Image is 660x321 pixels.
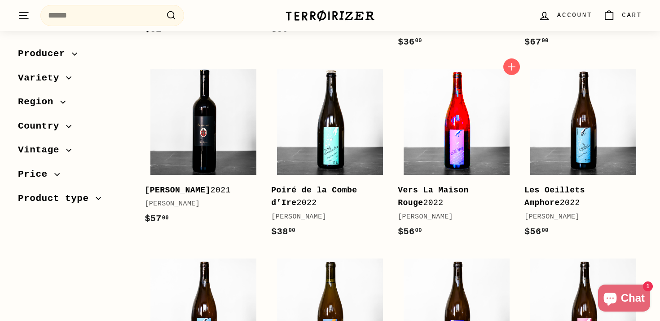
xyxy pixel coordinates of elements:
span: Variety [18,71,66,86]
span: Product type [18,191,96,206]
a: Account [533,2,598,29]
button: Region [18,92,130,116]
span: $67 [524,37,549,47]
div: [PERSON_NAME] [398,212,506,223]
span: Vintage [18,143,66,158]
sup: 00 [289,227,295,234]
span: $57 [145,214,169,224]
sup: 00 [162,215,169,221]
div: 2022 [271,184,380,210]
span: $38 [271,227,295,237]
span: $36 [398,37,422,47]
span: Cart [622,10,642,20]
div: 2022 [524,184,633,210]
a: [PERSON_NAME]2021[PERSON_NAME] [145,63,262,236]
sup: 00 [541,227,548,234]
div: 2021 [145,184,253,197]
sup: 00 [541,38,548,44]
button: Product type [18,189,130,213]
a: Cart [598,2,647,29]
span: $56 [524,227,549,237]
a: Vers La Maison Rouge2022[PERSON_NAME] [398,63,515,248]
inbox-online-store-chat: Shopify online store chat [595,285,653,314]
b: Vers La Maison Rouge [398,186,469,208]
button: Vintage [18,140,130,165]
div: [PERSON_NAME] [271,212,380,223]
b: Les Oeillets Amphore [524,186,585,208]
span: Producer [18,46,72,62]
span: Country [18,119,66,134]
div: [PERSON_NAME] [524,212,633,223]
button: Producer [18,44,130,68]
span: Account [557,10,592,20]
span: $30 [271,24,295,34]
b: [PERSON_NAME] [145,186,210,195]
span: Price [18,167,54,182]
sup: 00 [415,38,422,44]
div: [PERSON_NAME] [145,199,253,210]
sup: 00 [415,227,422,234]
span: $56 [398,227,422,237]
a: Poiré de la Combe d’Ire2022[PERSON_NAME] [271,63,389,248]
button: Variety [18,68,130,93]
a: Les Oeillets Amphore2022[PERSON_NAME] [524,63,642,248]
span: Region [18,94,60,110]
button: Country [18,116,130,141]
button: Price [18,165,130,189]
b: Poiré de la Combe d’Ire [271,186,357,208]
div: 2022 [398,184,506,210]
span: $32 [145,24,169,34]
